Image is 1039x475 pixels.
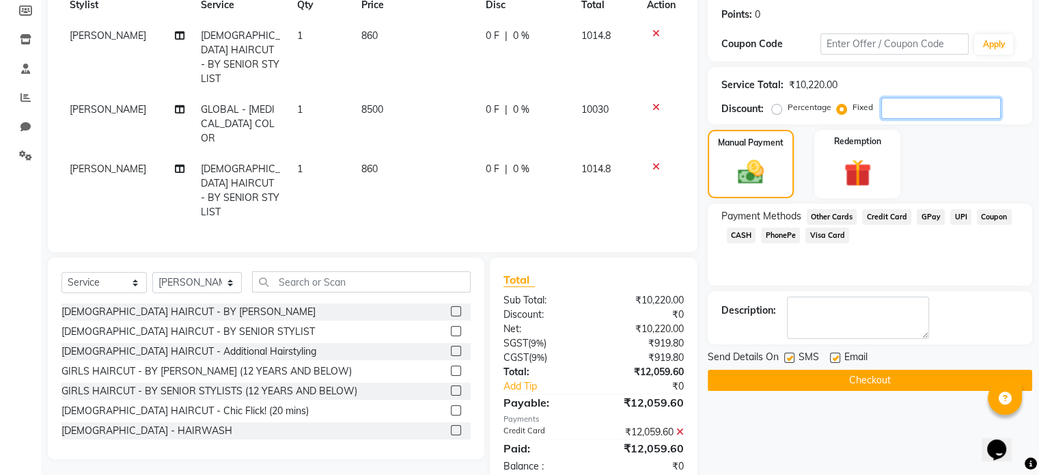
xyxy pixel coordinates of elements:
[594,351,694,365] div: ₹919.80
[70,163,146,175] span: [PERSON_NAME]
[594,336,694,351] div: ₹919.80
[727,228,756,243] span: CASH
[594,365,694,379] div: ₹12,059.60
[721,209,801,223] span: Payment Methods
[974,34,1013,55] button: Apply
[708,370,1032,391] button: Checkout
[594,459,694,474] div: ₹0
[201,163,280,218] span: [DEMOGRAPHIC_DATA] HAIRCUT - BY SENIOR STYLIST
[361,29,378,42] span: 860
[862,209,911,225] span: Credit Card
[807,209,857,225] span: Other Cards
[297,163,303,175] span: 1
[820,33,969,55] input: Enter Offer / Coupon Code
[594,293,694,308] div: ₹10,220.00
[789,78,837,92] div: ₹10,220.00
[61,384,357,398] div: GIRLS HAIRCUT - BY SENIOR STYLISTS (12 YEARS AND BELOW)
[844,350,868,367] span: Email
[721,37,820,51] div: Coupon Code
[581,103,609,116] span: 10030
[721,303,776,318] div: Description:
[486,103,499,117] span: 0 F
[594,425,694,439] div: ₹12,059.60
[297,29,303,42] span: 1
[505,162,508,176] span: |
[721,78,784,92] div: Service Total:
[61,404,309,418] div: [DEMOGRAPHIC_DATA] HAIRCUT - Chic Flick! (20 mins)
[799,350,819,367] span: SMS
[61,364,352,379] div: GIRLS HAIRCUT - BY [PERSON_NAME] (12 YEARS AND BELOW)
[493,440,594,457] div: Paid:
[805,228,849,243] span: Visa Card
[505,103,508,117] span: |
[493,308,594,322] div: Discount:
[513,29,529,43] span: 0 %
[493,425,594,439] div: Credit Card
[982,420,1025,461] iframe: chat widget
[361,103,383,116] span: 8500
[252,271,471,293] input: Search or Scan
[594,394,694,411] div: ₹12,059.60
[503,337,528,349] span: SGST
[493,394,594,411] div: Payable:
[61,344,316,359] div: [DEMOGRAPHIC_DATA] HAIRCUT - Additional Hairstyling
[594,440,694,457] div: ₹12,059.60
[70,103,146,116] span: [PERSON_NAME]
[531,338,544,349] span: 9%
[361,163,378,175] span: 860
[513,103,529,117] span: 0 %
[486,29,499,43] span: 0 F
[950,209,971,225] span: UPI
[917,209,945,225] span: GPay
[505,29,508,43] span: |
[493,365,594,379] div: Total:
[718,137,784,149] label: Manual Payment
[581,163,611,175] span: 1014.8
[761,228,800,243] span: PhonePe
[493,293,594,308] div: Sub Total:
[721,8,752,22] div: Points:
[788,101,831,113] label: Percentage
[503,273,535,287] span: Total
[730,157,772,187] img: _cash.svg
[493,336,594,351] div: ( )
[486,162,499,176] span: 0 F
[834,135,881,148] label: Redemption
[493,351,594,365] div: ( )
[297,103,303,116] span: 1
[977,209,1012,225] span: Coupon
[61,305,316,319] div: [DEMOGRAPHIC_DATA] HAIRCUT - BY [PERSON_NAME]
[594,322,694,336] div: ₹10,220.00
[835,156,880,190] img: _gift.svg
[70,29,146,42] span: [PERSON_NAME]
[503,413,684,425] div: Payments
[610,379,693,394] div: ₹0
[493,322,594,336] div: Net:
[581,29,611,42] span: 1014.8
[493,459,594,474] div: Balance :
[853,101,873,113] label: Fixed
[721,102,764,116] div: Discount:
[755,8,760,22] div: 0
[61,325,315,339] div: [DEMOGRAPHIC_DATA] HAIRCUT - BY SENIOR STYLIST
[531,352,544,363] span: 9%
[594,308,694,322] div: ₹0
[513,162,529,176] span: 0 %
[708,350,779,367] span: Send Details On
[503,351,529,364] span: CGST
[201,29,280,85] span: [DEMOGRAPHIC_DATA] HAIRCUT - BY SENIOR STYLIST
[61,424,232,438] div: [DEMOGRAPHIC_DATA] - HAIRWASH
[493,379,610,394] a: Add Tip
[201,103,275,144] span: GLOBAL - [MEDICAL_DATA] COLOR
